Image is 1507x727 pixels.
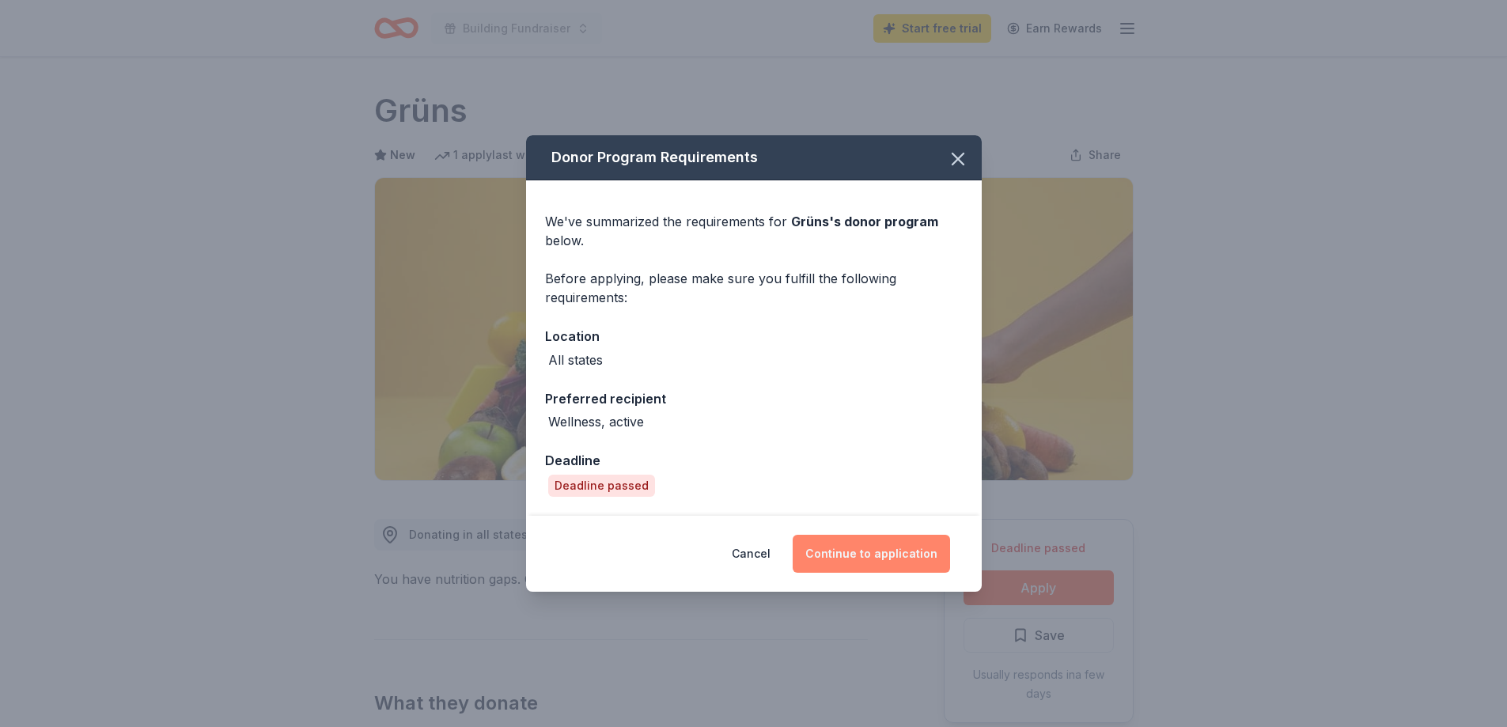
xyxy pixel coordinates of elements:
span: Grüns 's donor program [791,214,938,229]
div: Location [545,326,963,346]
div: Deadline [545,450,963,471]
div: Preferred recipient [545,388,963,409]
div: We've summarized the requirements for below. [545,212,963,250]
div: Deadline passed [548,475,655,497]
div: Wellness, active [548,412,644,431]
div: Donor Program Requirements [526,135,982,180]
div: All states [548,350,603,369]
button: Continue to application [793,535,950,573]
button: Cancel [732,535,771,573]
div: Before applying, please make sure you fulfill the following requirements: [545,269,963,307]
